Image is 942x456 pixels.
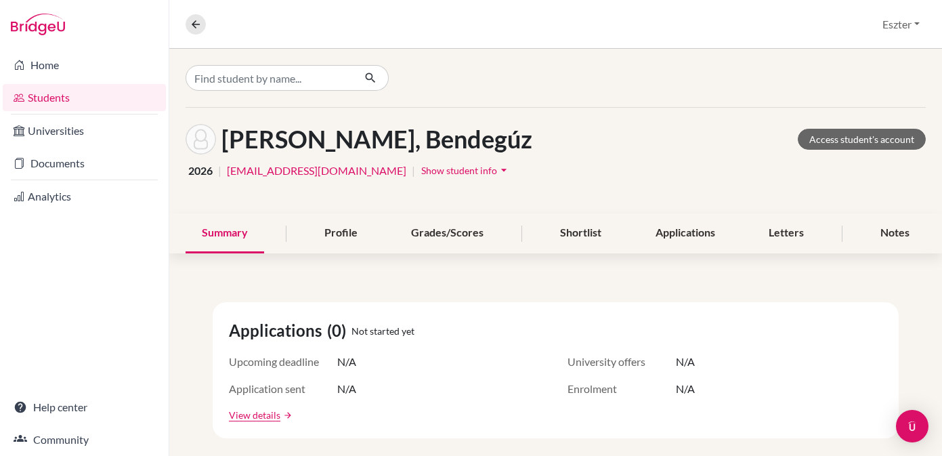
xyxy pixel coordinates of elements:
[497,163,511,177] i: arrow_drop_down
[221,125,532,154] h1: [PERSON_NAME], Bendegúz
[3,51,166,79] a: Home
[568,354,676,370] span: University offers
[3,183,166,210] a: Analytics
[3,426,166,453] a: Community
[11,14,65,35] img: Bridge-U
[3,84,166,111] a: Students
[395,213,500,253] div: Grades/Scores
[337,381,356,397] span: N/A
[864,213,926,253] div: Notes
[280,411,293,420] a: arrow_forward
[308,213,374,253] div: Profile
[229,318,327,343] span: Applications
[186,65,354,91] input: Find student by name...
[412,163,415,179] span: |
[639,213,731,253] div: Applications
[896,410,928,442] div: Open Intercom Messenger
[676,381,695,397] span: N/A
[337,354,356,370] span: N/A
[229,381,337,397] span: Application sent
[798,129,926,150] a: Access student's account
[876,12,926,37] button: Eszter
[3,117,166,144] a: Universities
[3,394,166,421] a: Help center
[218,163,221,179] span: |
[351,324,414,338] span: Not started yet
[229,354,337,370] span: Upcoming deadline
[421,165,497,176] span: Show student info
[229,408,280,422] a: View details
[227,163,406,179] a: [EMAIL_ADDRESS][DOMAIN_NAME]
[676,354,695,370] span: N/A
[752,213,820,253] div: Letters
[186,213,264,253] div: Summary
[188,163,213,179] span: 2026
[544,213,618,253] div: Shortlist
[568,381,676,397] span: Enrolment
[327,318,351,343] span: (0)
[3,150,166,177] a: Documents
[421,160,511,181] button: Show student infoarrow_drop_down
[186,124,216,154] img: Bendegúz Matányi's avatar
